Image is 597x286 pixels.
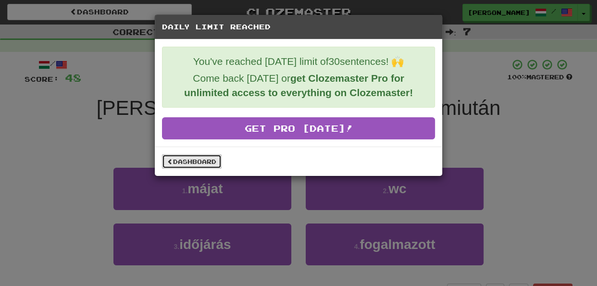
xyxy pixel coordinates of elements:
h5: Daily Limit Reached [162,22,435,32]
a: Dashboard [162,154,222,169]
p: You've reached [DATE] limit of 30 sentences! 🙌 [170,54,427,69]
p: Come back [DATE] or [170,71,427,100]
strong: get Clozemaster Pro for unlimited access to everything on Clozemaster! [184,73,413,98]
a: Get Pro [DATE]! [162,117,435,139]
